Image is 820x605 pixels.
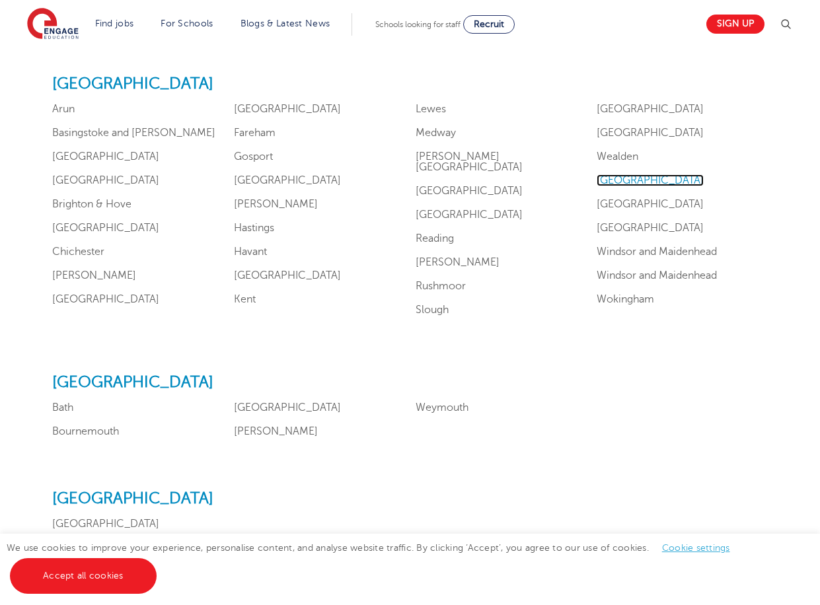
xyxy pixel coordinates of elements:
a: Lewes [416,103,446,115]
a: Hastings [234,222,274,234]
a: Weymouth [416,402,468,413]
a: Arun [52,103,75,115]
a: [GEOGRAPHIC_DATA] [234,103,341,115]
a: Gosport [234,151,273,162]
img: Engage Education [27,8,79,41]
a: Rushmoor [416,280,466,292]
a: Sign up [706,15,764,34]
a: Wealden [597,151,638,162]
a: Bath [52,402,73,413]
a: [GEOGRAPHIC_DATA] [416,185,523,197]
a: [GEOGRAPHIC_DATA] [52,222,159,234]
a: [PERSON_NAME] [52,269,136,281]
a: Chichester [52,246,104,258]
span: We use cookies to improve your experience, personalise content, and analyse website traffic. By c... [7,543,743,581]
span: Schools looking for staff [375,20,461,29]
a: Windsor and Maidenhead [597,246,717,258]
span: Recruit [474,19,504,29]
a: [GEOGRAPHIC_DATA] [416,209,523,221]
a: [GEOGRAPHIC_DATA] [597,103,704,115]
a: [GEOGRAPHIC_DATA] [597,127,704,139]
a: [PERSON_NAME] [234,425,318,437]
a: Fareham [234,127,276,139]
a: Blogs & Latest News [241,18,330,28]
a: [GEOGRAPHIC_DATA] [234,402,341,413]
a: [GEOGRAPHIC_DATA] [52,174,159,186]
a: Recruit [463,15,515,34]
a: Medway [416,127,456,139]
a: [GEOGRAPHIC_DATA] [52,293,159,305]
a: [GEOGRAPHIC_DATA] [597,174,704,186]
a: [PERSON_NAME][GEOGRAPHIC_DATA] [416,151,523,173]
a: Reading [416,232,454,244]
a: [GEOGRAPHIC_DATA] [234,174,341,186]
a: For Schools [161,18,213,28]
a: Find jobs [95,18,134,28]
a: Windsor and Maidenhead [597,269,717,281]
a: [GEOGRAPHIC_DATA] [597,198,704,210]
a: Wokingham [597,293,654,305]
a: Cookie settings [662,543,730,553]
h2: [GEOGRAPHIC_DATA] [52,373,768,392]
a: [PERSON_NAME] [234,198,318,210]
h2: [GEOGRAPHIC_DATA] [52,75,768,94]
a: Bournemouth [52,425,119,437]
a: Slough [416,304,449,316]
a: Basingstoke and [PERSON_NAME] [52,127,215,139]
a: Brighton & Hove [52,198,131,210]
a: [GEOGRAPHIC_DATA] [597,222,704,234]
a: [GEOGRAPHIC_DATA] [234,269,341,281]
a: [GEOGRAPHIC_DATA] [52,151,159,162]
a: Kent [234,293,256,305]
h2: [GEOGRAPHIC_DATA] [52,489,768,509]
a: Accept all cookies [10,558,157,594]
a: Havant [234,246,267,258]
a: [GEOGRAPHIC_DATA] [52,518,159,530]
a: [PERSON_NAME] [416,256,500,268]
